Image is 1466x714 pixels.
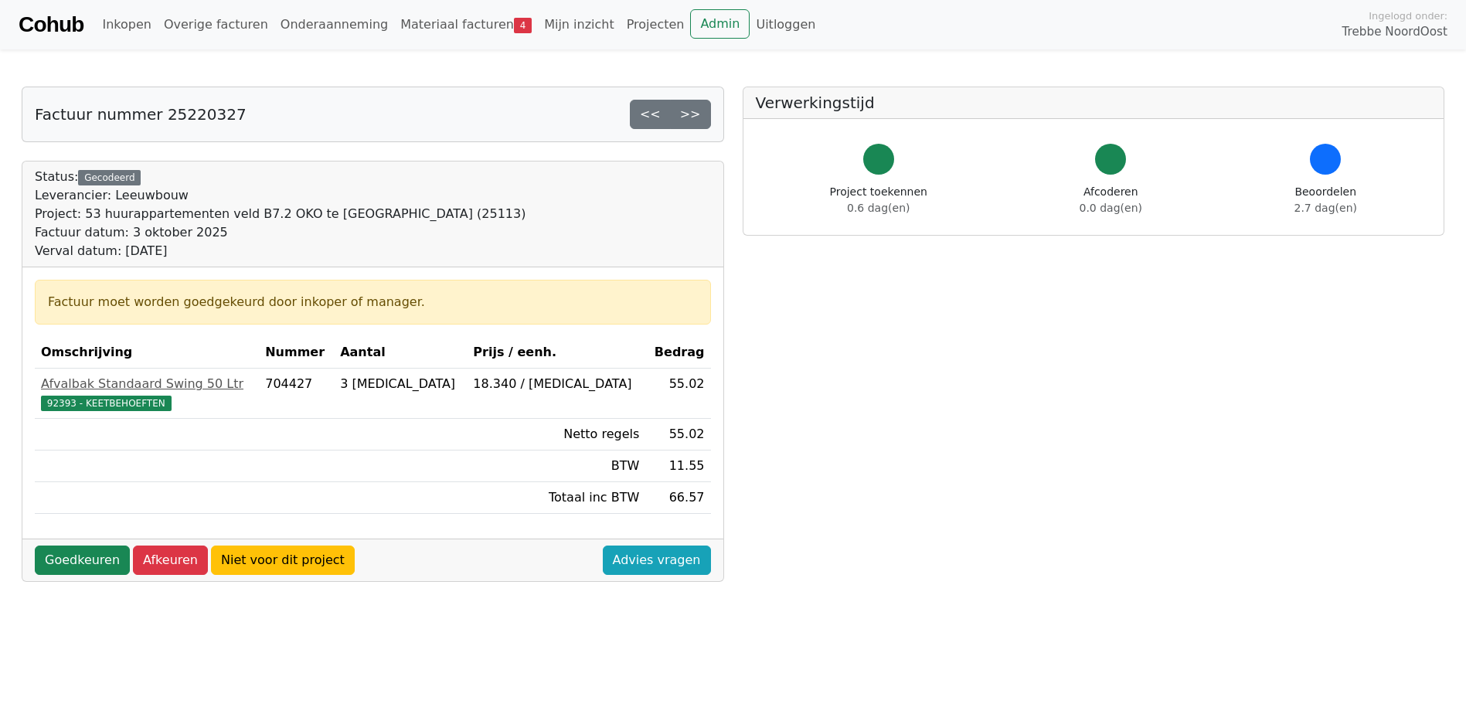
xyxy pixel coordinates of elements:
a: Niet voor dit project [211,546,355,575]
th: Omschrijving [35,337,259,369]
a: Goedkeuren [35,546,130,575]
a: Afvalbak Standaard Swing 50 Ltr92393 - KEETBEHOEFTEN [41,375,253,412]
a: Mijn inzicht [538,9,621,40]
div: Leverancier: Leeuwbouw [35,186,526,205]
div: Afcoderen [1080,184,1142,216]
a: Admin [690,9,750,39]
a: Onderaanneming [274,9,394,40]
a: Inkopen [96,9,157,40]
span: 4 [514,18,532,33]
th: Aantal [334,337,467,369]
span: 0.0 dag(en) [1080,202,1142,214]
a: Uitloggen [750,9,821,40]
span: Ingelogd onder: [1369,8,1447,23]
th: Prijs / eenh. [467,337,645,369]
th: Bedrag [645,337,710,369]
a: Advies vragen [603,546,711,575]
td: Totaal inc BTW [467,482,645,514]
div: Factuur moet worden goedgekeurd door inkoper of manager. [48,293,698,311]
td: Netto regels [467,419,645,450]
div: Project toekennen [830,184,927,216]
div: Project: 53 huurappartementen veld B7.2 OKO te [GEOGRAPHIC_DATA] (25113) [35,205,526,223]
div: Factuur datum: 3 oktober 2025 [35,223,526,242]
td: 55.02 [645,369,710,419]
div: 18.340 / [MEDICAL_DATA] [473,375,639,393]
span: 0.6 dag(en) [847,202,910,214]
a: Projecten [621,9,691,40]
div: Gecodeerd [78,170,141,185]
a: Afkeuren [133,546,208,575]
td: 704427 [259,369,334,419]
div: Beoordelen [1294,184,1357,216]
div: 3 [MEDICAL_DATA] [340,375,461,393]
span: Trebbe NoordOost [1342,23,1447,41]
td: 55.02 [645,419,710,450]
th: Nummer [259,337,334,369]
a: << [630,100,671,129]
td: BTW [467,450,645,482]
h5: Factuur nummer 25220327 [35,105,247,124]
span: 2.7 dag(en) [1294,202,1357,214]
td: 66.57 [645,482,710,514]
div: Afvalbak Standaard Swing 50 Ltr [41,375,253,393]
span: 92393 - KEETBEHOEFTEN [41,396,172,411]
a: Materiaal facturen4 [394,9,538,40]
a: Cohub [19,6,83,43]
div: Verval datum: [DATE] [35,242,526,260]
a: Overige facturen [158,9,274,40]
td: 11.55 [645,450,710,482]
a: >> [670,100,711,129]
div: Status: [35,168,526,260]
h5: Verwerkingstijd [756,93,1432,112]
